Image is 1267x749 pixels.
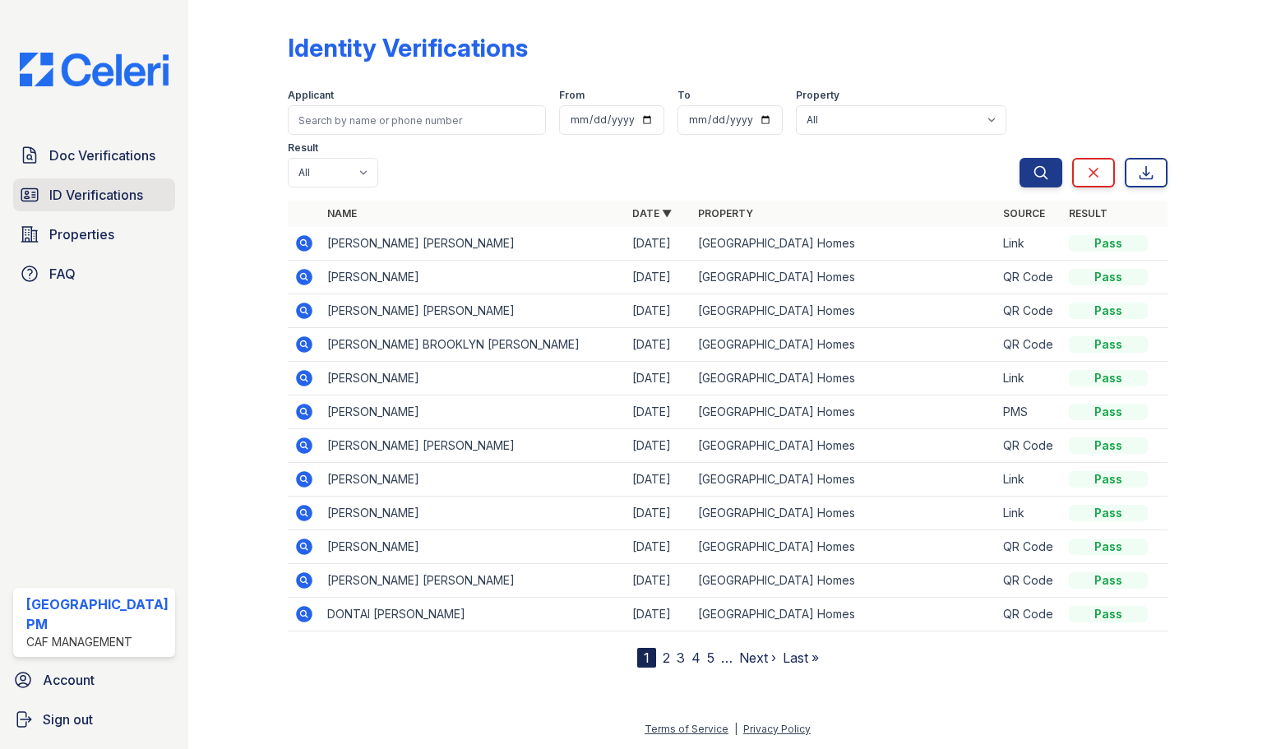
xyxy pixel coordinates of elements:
a: Last » [783,650,819,666]
div: Pass [1069,572,1148,589]
td: QR Code [996,328,1062,362]
div: Pass [1069,437,1148,454]
a: 4 [691,650,701,666]
a: Doc Verifications [13,139,175,172]
label: Result [288,141,318,155]
a: Source [1003,207,1045,220]
td: [PERSON_NAME] [321,497,626,530]
input: Search by name or phone number [288,105,546,135]
td: [GEOGRAPHIC_DATA] Homes [691,261,996,294]
div: Pass [1069,269,1148,285]
td: [DATE] [626,564,691,598]
a: ID Verifications [13,178,175,211]
td: [GEOGRAPHIC_DATA] Homes [691,227,996,261]
a: 2 [663,650,670,666]
div: Pass [1069,370,1148,386]
td: [PERSON_NAME] [321,530,626,564]
td: [DATE] [626,294,691,328]
td: [PERSON_NAME] [PERSON_NAME] [321,429,626,463]
span: … [721,648,733,668]
div: CAF Management [26,634,169,650]
img: CE_Logo_Blue-a8612792a0a2168367f1c8372b55b34899dd931a85d93a1a3d3e32e68fde9ad4.png [7,53,182,86]
td: PMS [996,395,1062,429]
span: Sign out [43,710,93,729]
td: [GEOGRAPHIC_DATA] Homes [691,530,996,564]
td: Link [996,227,1062,261]
div: [GEOGRAPHIC_DATA] PM [26,594,169,634]
div: Pass [1069,336,1148,353]
span: ID Verifications [49,185,143,205]
a: Properties [13,218,175,251]
span: FAQ [49,264,76,284]
td: QR Code [996,530,1062,564]
td: [GEOGRAPHIC_DATA] Homes [691,328,996,362]
td: Link [996,497,1062,530]
td: [PERSON_NAME] [321,395,626,429]
td: [GEOGRAPHIC_DATA] Homes [691,395,996,429]
a: Next › [739,650,776,666]
div: Identity Verifications [288,33,528,62]
td: [GEOGRAPHIC_DATA] Homes [691,294,996,328]
td: [DATE] [626,328,691,362]
td: QR Code [996,261,1062,294]
a: 5 [707,650,714,666]
a: Sign out [7,703,182,736]
td: [DATE] [626,261,691,294]
a: Privacy Policy [743,723,811,735]
td: [PERSON_NAME] [PERSON_NAME] [321,294,626,328]
td: [DATE] [626,362,691,395]
td: [PERSON_NAME] [321,362,626,395]
td: [GEOGRAPHIC_DATA] Homes [691,463,996,497]
td: QR Code [996,564,1062,598]
label: From [559,89,585,102]
label: Property [796,89,839,102]
td: QR Code [996,294,1062,328]
td: [GEOGRAPHIC_DATA] Homes [691,497,996,530]
td: [PERSON_NAME] BROOKLYN [PERSON_NAME] [321,328,626,362]
td: [DATE] [626,497,691,530]
label: To [677,89,691,102]
td: [GEOGRAPHIC_DATA] Homes [691,362,996,395]
span: Account [43,670,95,690]
a: Date ▼ [632,207,672,220]
a: Account [7,663,182,696]
div: 1 [637,648,656,668]
td: [DATE] [626,598,691,631]
span: Doc Verifications [49,146,155,165]
div: | [734,723,738,735]
label: Applicant [288,89,334,102]
a: Name [327,207,357,220]
a: FAQ [13,257,175,290]
td: Link [996,463,1062,497]
td: [GEOGRAPHIC_DATA] Homes [691,598,996,631]
td: [DATE] [626,530,691,564]
a: Property [698,207,753,220]
td: [PERSON_NAME] [PERSON_NAME] [321,564,626,598]
td: [GEOGRAPHIC_DATA] Homes [691,564,996,598]
td: DONTAI [PERSON_NAME] [321,598,626,631]
div: Pass [1069,471,1148,488]
div: Pass [1069,606,1148,622]
td: [PERSON_NAME] [PERSON_NAME] [321,227,626,261]
td: [DATE] [626,463,691,497]
td: [PERSON_NAME] [321,261,626,294]
div: Pass [1069,505,1148,521]
div: Pass [1069,303,1148,319]
a: Terms of Service [645,723,728,735]
td: [DATE] [626,227,691,261]
td: [DATE] [626,429,691,463]
span: Properties [49,224,114,244]
td: [PERSON_NAME] [321,463,626,497]
div: Pass [1069,404,1148,420]
td: [GEOGRAPHIC_DATA] Homes [691,429,996,463]
a: 3 [677,650,685,666]
td: QR Code [996,429,1062,463]
td: Link [996,362,1062,395]
a: Result [1069,207,1107,220]
td: [DATE] [626,395,691,429]
div: Pass [1069,539,1148,555]
div: Pass [1069,235,1148,252]
td: QR Code [996,598,1062,631]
